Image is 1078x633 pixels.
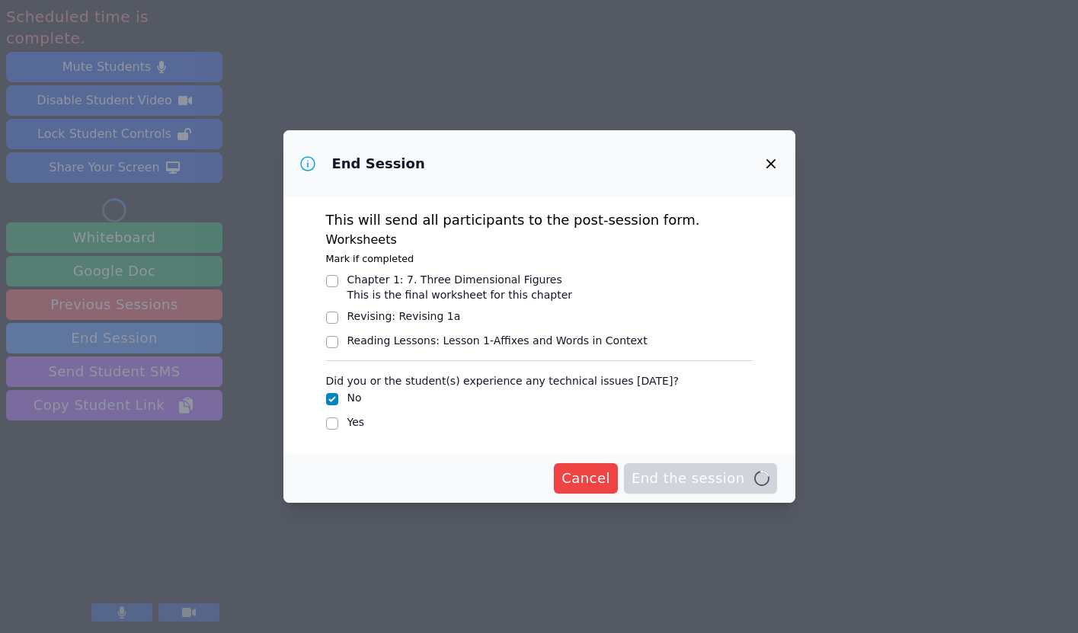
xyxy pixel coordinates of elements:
[347,272,573,287] div: Chapter 1 : 7. Three Dimensional Figures
[326,209,753,231] p: This will send all participants to the post-session form.
[624,463,777,494] button: End the session
[347,287,573,302] div: This is the final worksheet for this chapter
[326,253,414,264] small: Mark if completed
[347,333,648,348] div: Reading Lessons : Lesson 1-Affixes and Words in Context
[554,463,618,494] button: Cancel
[561,468,610,489] span: Cancel
[326,231,753,249] h3: Worksheets
[326,367,679,390] legend: Did you or the student(s) experience any technical issues [DATE]?
[632,468,769,489] span: End the session
[347,392,362,404] label: No
[347,309,461,324] div: Revising : Revising 1a
[347,416,365,428] label: Yes
[332,155,425,173] h3: End Session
